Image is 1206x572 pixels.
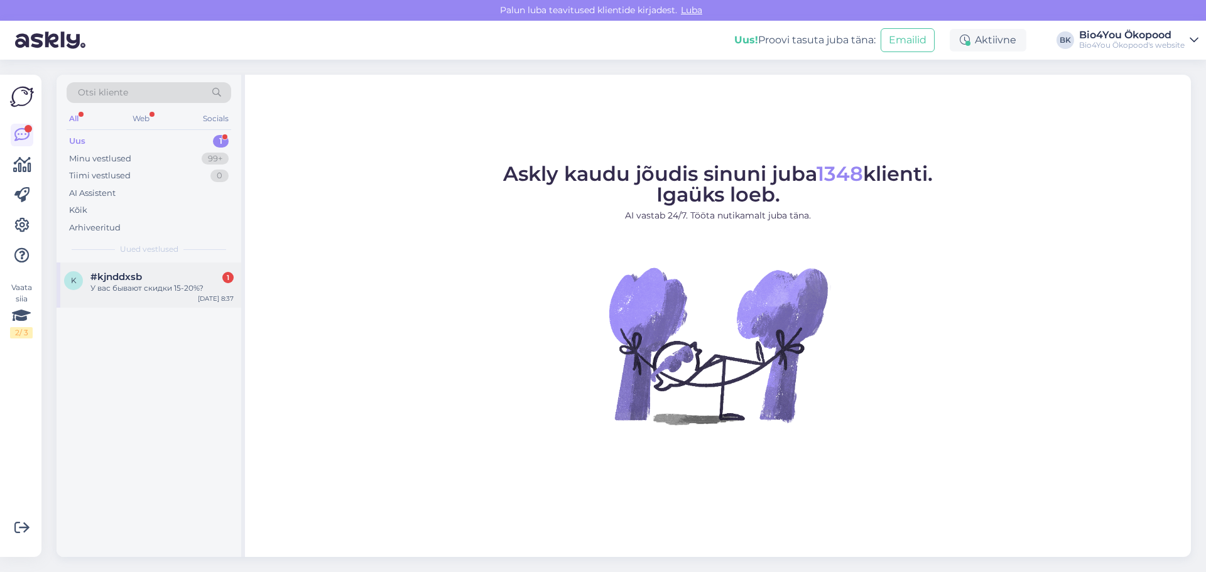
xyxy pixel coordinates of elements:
[202,153,229,165] div: 99+
[1079,30,1198,50] a: Bio4You ÖkopoodBio4You Ökopood's website
[69,135,85,148] div: Uus
[69,170,131,182] div: Tiimi vestlused
[69,222,121,234] div: Arhiveeritud
[734,33,876,48] div: Proovi tasuta juba täna:
[677,4,706,16] span: Luba
[120,244,178,255] span: Uued vestlused
[69,187,116,200] div: AI Assistent
[1079,40,1185,50] div: Bio4You Ökopood's website
[817,161,863,186] span: 1348
[69,153,131,165] div: Minu vestlused
[881,28,935,52] button: Emailid
[90,283,234,294] div: У вас бывают скидки 15-20%?
[90,271,142,283] span: #kjnddxsb
[222,272,234,283] div: 1
[200,111,231,127] div: Socials
[503,161,933,207] span: Askly kaudu jõudis sinuni juba klienti. Igaüks loeb.
[71,276,77,285] span: k
[950,29,1026,51] div: Aktiivne
[198,294,234,303] div: [DATE] 8:37
[734,34,758,46] b: Uus!
[67,111,81,127] div: All
[213,135,229,148] div: 1
[210,170,229,182] div: 0
[130,111,152,127] div: Web
[503,209,933,222] p: AI vastab 24/7. Tööta nutikamalt juba täna.
[605,232,831,458] img: No Chat active
[10,327,33,338] div: 2 / 3
[78,86,128,99] span: Otsi kliente
[1057,31,1074,49] div: BK
[1079,30,1185,40] div: Bio4You Ökopood
[10,85,34,109] img: Askly Logo
[69,204,87,217] div: Kõik
[10,282,33,338] div: Vaata siia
